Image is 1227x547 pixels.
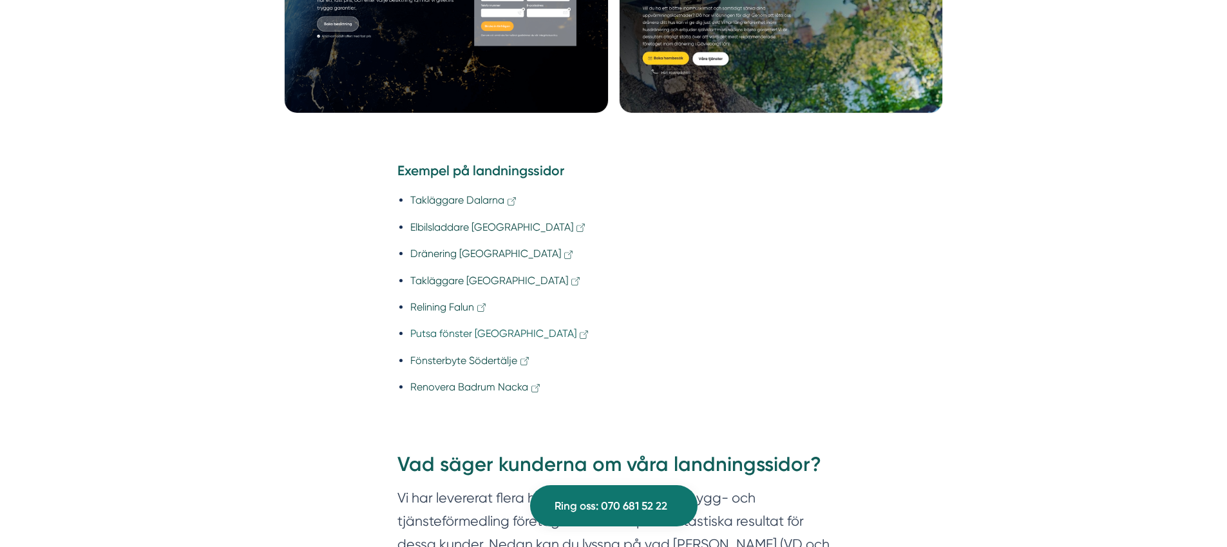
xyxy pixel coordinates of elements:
h2: Vad säger kunderna om våra landningssidor? [397,450,830,486]
a: Takläggare Dalarna [410,194,518,206]
span: Ring oss: 070 681 52 22 [555,497,667,515]
h4: Exempel på landningssidor [397,161,830,184]
a: Relining Falun [410,301,488,313]
a: Putsa fönster [GEOGRAPHIC_DATA] [410,327,590,340]
a: Takläggare [GEOGRAPHIC_DATA] [410,274,582,287]
a: Renovera Badrum Nacka [410,381,542,393]
a: Fönsterbyte Södertälje [410,354,531,367]
a: Dränering [GEOGRAPHIC_DATA] [410,247,575,260]
a: Ring oss: 070 681 52 22 [530,485,698,526]
a: Elbilsladdare [GEOGRAPHIC_DATA] [410,221,587,233]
